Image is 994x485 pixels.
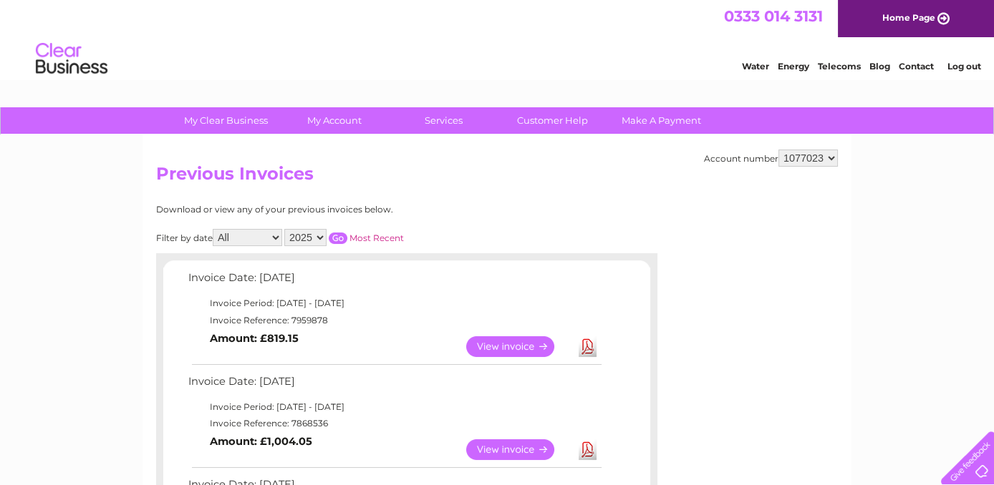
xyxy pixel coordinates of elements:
a: Water [742,61,769,72]
img: logo.png [35,37,108,81]
td: Invoice Period: [DATE] - [DATE] [185,398,604,416]
div: Download or view any of your previous invoices below. [156,205,532,215]
a: Most Recent [349,232,404,243]
a: Services [385,107,503,134]
a: Customer Help [493,107,612,134]
a: My Clear Business [167,107,285,134]
a: Download [579,439,597,460]
td: Invoice Reference: 7868536 [185,415,604,432]
a: View [466,336,571,357]
b: Amount: £819.15 [210,332,299,345]
div: Clear Business is a trading name of Verastar Limited (registered in [GEOGRAPHIC_DATA] No. 3667643... [160,8,836,69]
a: Energy [778,61,809,72]
a: Log out [947,61,980,72]
h2: Previous Invoices [156,164,838,191]
a: Blog [869,61,890,72]
a: Download [579,336,597,357]
td: Invoice Date: [DATE] [185,372,604,398]
td: Invoice Period: [DATE] - [DATE] [185,295,604,312]
td: Invoice Reference: 7959878 [185,312,604,329]
a: Telecoms [818,61,861,72]
a: 0333 014 3131 [724,7,823,25]
b: Amount: £1,004.05 [210,435,312,448]
a: Make A Payment [602,107,720,134]
a: Contact [899,61,934,72]
div: Filter by date [156,229,532,246]
td: Invoice Date: [DATE] [185,268,604,295]
a: View [466,439,571,460]
a: My Account [276,107,394,134]
div: Account number [704,150,838,167]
